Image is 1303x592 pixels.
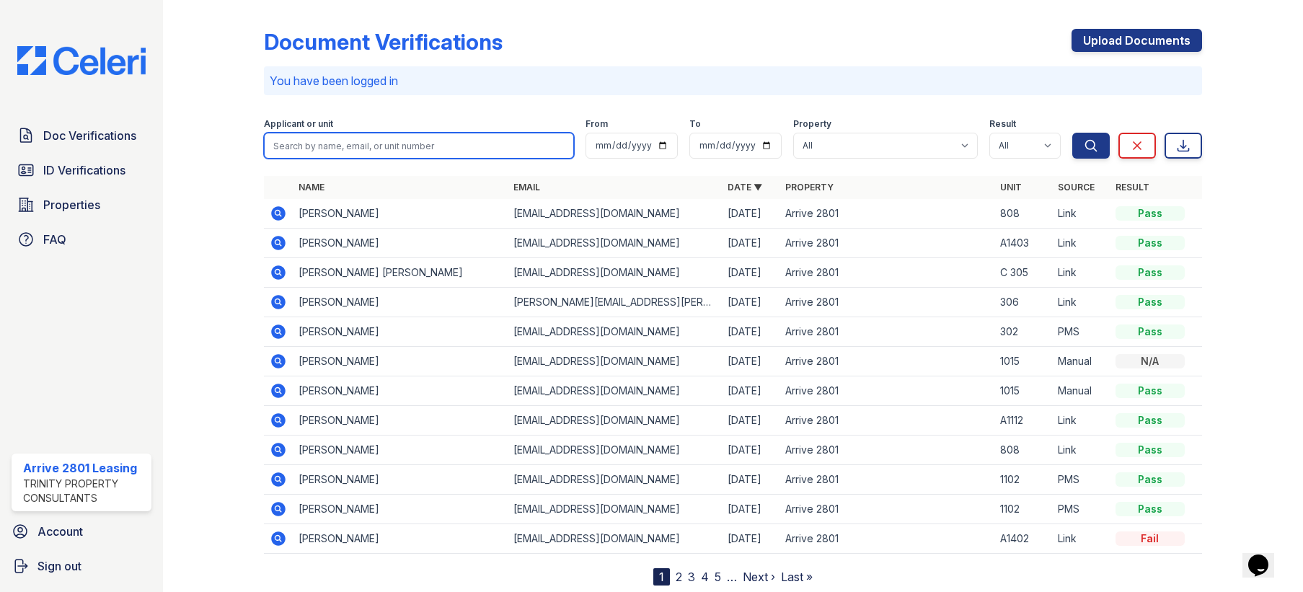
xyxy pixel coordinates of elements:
a: Last » [781,570,813,584]
span: Sign out [37,557,81,575]
td: Arrive 2801 [779,436,994,465]
td: [PERSON_NAME] [PERSON_NAME] [293,258,507,288]
td: Manual [1052,347,1110,376]
td: [PERSON_NAME] [293,465,507,495]
td: 1102 [994,465,1052,495]
td: [DATE] [722,406,779,436]
td: C 305 [994,258,1052,288]
td: Link [1052,199,1110,229]
td: PMS [1052,317,1110,347]
a: Sign out [6,552,157,580]
td: [PERSON_NAME] [293,347,507,376]
td: [EMAIL_ADDRESS][DOMAIN_NAME] [508,317,722,347]
td: [DATE] [722,229,779,258]
span: ID Verifications [43,162,125,179]
div: Fail [1116,531,1185,546]
td: Link [1052,406,1110,436]
td: Arrive 2801 [779,524,994,554]
a: ID Verifications [12,156,151,185]
span: … [727,568,737,586]
div: Pass [1116,265,1185,280]
td: [DATE] [722,495,779,524]
td: [PERSON_NAME] [293,524,507,554]
a: Email [513,182,540,193]
label: Result [989,118,1016,130]
td: [PERSON_NAME] [293,288,507,317]
td: 808 [994,199,1052,229]
td: Arrive 2801 [779,495,994,524]
td: [PERSON_NAME] [293,495,507,524]
td: [EMAIL_ADDRESS][DOMAIN_NAME] [508,524,722,554]
td: [EMAIL_ADDRESS][DOMAIN_NAME] [508,258,722,288]
td: [PERSON_NAME] [293,406,507,436]
a: Account [6,517,157,546]
span: FAQ [43,231,66,248]
td: [PERSON_NAME] [293,317,507,347]
a: 5 [715,570,721,584]
td: [DATE] [722,258,779,288]
img: CE_Logo_Blue-a8612792a0a2168367f1c8372b55b34899dd931a85d93a1a3d3e32e68fde9ad4.png [6,46,157,75]
td: [EMAIL_ADDRESS][DOMAIN_NAME] [508,436,722,465]
td: Arrive 2801 [779,258,994,288]
td: [PERSON_NAME] [293,229,507,258]
a: FAQ [12,225,151,254]
div: Trinity Property Consultants [23,477,146,505]
td: [DATE] [722,288,779,317]
td: [DATE] [722,524,779,554]
td: 808 [994,436,1052,465]
td: Link [1052,229,1110,258]
td: Arrive 2801 [779,199,994,229]
td: 1015 [994,347,1052,376]
p: You have been logged in [270,72,1196,89]
td: [DATE] [722,317,779,347]
span: Account [37,523,83,540]
td: Arrive 2801 [779,317,994,347]
a: 3 [688,570,695,584]
td: Link [1052,524,1110,554]
div: Pass [1116,295,1185,309]
div: Pass [1116,443,1185,457]
label: Property [793,118,831,130]
a: 4 [701,570,709,584]
div: Pass [1116,324,1185,339]
label: From [586,118,608,130]
td: 1102 [994,495,1052,524]
div: Document Verifications [264,29,503,55]
td: 1015 [994,376,1052,406]
td: [DATE] [722,465,779,495]
div: Pass [1116,384,1185,398]
td: Arrive 2801 [779,465,994,495]
td: Manual [1052,376,1110,406]
span: Properties [43,196,100,213]
input: Search by name, email, or unit number [264,133,573,159]
td: [PERSON_NAME] [293,199,507,229]
a: Doc Verifications [12,121,151,150]
td: Arrive 2801 [779,376,994,406]
span: Doc Verifications [43,127,136,144]
td: [EMAIL_ADDRESS][DOMAIN_NAME] [508,347,722,376]
td: PMS [1052,465,1110,495]
td: Link [1052,436,1110,465]
td: A1402 [994,524,1052,554]
td: PMS [1052,495,1110,524]
div: Pass [1116,236,1185,250]
a: Result [1116,182,1149,193]
div: Pass [1116,472,1185,487]
td: [EMAIL_ADDRESS][DOMAIN_NAME] [508,229,722,258]
td: 306 [994,288,1052,317]
a: Property [785,182,834,193]
td: Arrive 2801 [779,229,994,258]
td: [EMAIL_ADDRESS][DOMAIN_NAME] [508,376,722,406]
div: Arrive 2801 Leasing [23,459,146,477]
td: [DATE] [722,436,779,465]
td: Arrive 2801 [779,406,994,436]
a: Source [1058,182,1095,193]
td: [PERSON_NAME] [293,436,507,465]
td: [DATE] [722,199,779,229]
td: Arrive 2801 [779,288,994,317]
label: Applicant or unit [264,118,333,130]
a: 2 [676,570,682,584]
td: A1403 [994,229,1052,258]
td: [PERSON_NAME] [293,376,507,406]
td: [PERSON_NAME][EMAIL_ADDRESS][PERSON_NAME][DOMAIN_NAME] [508,288,722,317]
